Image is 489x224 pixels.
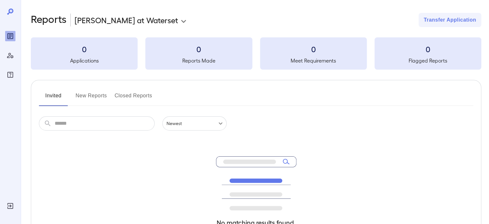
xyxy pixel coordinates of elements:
[5,31,15,41] div: Reports
[375,44,481,54] h3: 0
[375,57,481,64] h5: Flagged Reports
[31,13,67,27] h2: Reports
[31,44,138,54] h3: 0
[76,91,107,106] button: New Reports
[5,50,15,61] div: Manage Users
[145,44,252,54] h3: 0
[419,13,481,27] button: Transfer Application
[31,37,481,70] summary: 0Applications0Reports Made0Meet Requirements0Flagged Reports
[162,116,227,131] div: Newest
[145,57,252,64] h5: Reports Made
[75,15,178,25] p: [PERSON_NAME] at Waterset
[5,201,15,211] div: Log Out
[260,44,367,54] h3: 0
[260,57,367,64] h5: Meet Requirements
[115,91,152,106] button: Closed Reports
[5,70,15,80] div: FAQ
[39,91,68,106] button: Invited
[31,57,138,64] h5: Applications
